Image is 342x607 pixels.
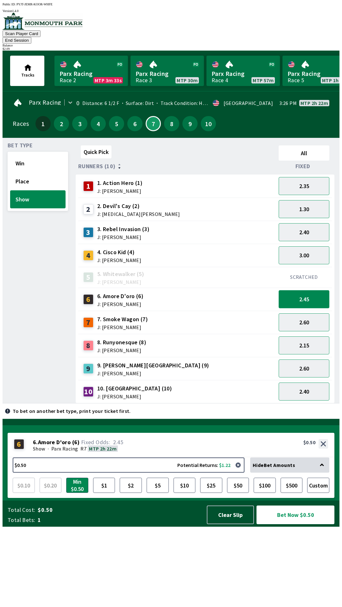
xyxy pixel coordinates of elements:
[299,182,309,190] span: 2.35
[113,438,123,446] span: 2.45
[177,78,198,83] span: MTP 30m
[89,445,117,452] span: MTP 2h 22m
[83,364,93,374] div: 9
[166,121,178,126] span: 8
[33,445,45,452] span: Show
[83,317,93,328] div: 7
[109,116,124,131] button: 5
[97,212,180,217] span: J: [MEDICAL_DATA][PERSON_NAME]
[10,56,44,86] button: Tracks
[207,506,254,524] button: Clear Slip
[37,121,49,126] span: 1
[66,478,88,493] button: Min $0.50
[3,44,339,47] div: Balance
[301,101,328,106] span: MTP 2h 22m
[35,116,51,131] button: 1
[81,145,111,158] button: Quick Pick
[16,160,60,167] span: Win
[92,121,104,126] span: 4
[279,101,297,106] span: 3:26 PM
[119,100,154,106] span: Surface: Dirt
[299,205,309,213] span: 1.30
[282,479,301,491] span: $500
[299,388,309,395] span: 2.40
[80,445,86,452] span: R7
[224,101,273,106] div: [GEOGRAPHIC_DATA]
[97,361,209,370] span: 9. [PERSON_NAME][GEOGRAPHIC_DATA] (9)
[279,359,329,377] button: 2.60
[206,56,280,86] a: Parx RacingRace 4MTP 57m
[279,274,329,280] div: SCRATCHED
[127,116,142,131] button: 6
[16,196,60,203] span: Show
[136,70,199,78] span: Parx Racing
[21,72,35,78] span: Tracks
[121,479,140,491] span: $2
[279,383,329,401] button: 2.40
[97,179,142,187] span: 1. Action Hero (1)
[91,116,106,131] button: 4
[111,121,123,126] span: 5
[8,506,35,514] span: Total Cost:
[33,439,38,445] span: 6 .
[97,188,142,193] span: J: [PERSON_NAME]
[299,229,309,236] span: 2.40
[212,511,248,518] span: Clear Slip
[303,439,315,445] div: $0.50
[60,78,76,83] div: Race 2
[10,172,66,190] button: Place
[97,384,172,393] span: 10. [GEOGRAPHIC_DATA] (10)
[279,313,329,331] button: 2.60
[51,445,78,452] span: Parx Racing
[184,121,196,126] span: 9
[55,121,67,126] span: 2
[299,252,309,259] span: 3.00
[229,479,248,491] span: $50
[83,181,93,191] div: 1
[299,365,309,372] span: 2.60
[227,478,249,493] button: $50
[212,78,228,83] div: Race 4
[93,478,115,493] button: $1
[295,164,310,169] span: Fixed
[254,478,276,493] button: $100
[276,163,332,169] div: Fixed
[97,292,143,300] span: 6. Amore D'oro (6)
[97,338,146,346] span: 8. Runyonesque (8)
[54,56,128,86] a: Parx RacingRace 2MTP 3m 33s
[279,145,329,161] button: All
[154,100,212,106] span: Track Condition: Heavy
[82,100,119,106] span: Distance: 6 1/2 F
[3,37,31,44] button: End Session
[29,100,61,105] span: Parx Racing
[97,248,141,256] span: 4. Cisco Kid (4)
[83,272,93,282] div: 5
[38,439,71,445] span: Amore D'oro
[78,164,116,169] span: Runners (10)
[95,479,114,491] span: $1
[76,101,79,106] div: 0
[84,148,109,156] span: Quick Pick
[281,478,303,493] button: $500
[72,116,87,131] button: 3
[146,116,161,131] button: 7
[97,258,141,263] span: J: [PERSON_NAME]
[78,163,276,169] div: Runners (10)
[202,121,214,126] span: 10
[83,387,93,397] div: 10
[97,371,209,376] span: J: [PERSON_NAME]
[83,227,93,237] div: 3
[13,457,244,473] button: $0.50Potential Returns: $1.22
[68,479,87,491] span: Min $0.50
[3,13,83,30] img: venue logo
[97,325,148,330] span: J: [PERSON_NAME]
[201,116,216,131] button: 10
[3,9,339,13] div: Version 1.4.0
[38,516,201,524] span: 1
[97,394,172,399] span: J: [PERSON_NAME]
[10,190,66,208] button: Show
[97,235,149,240] span: J: [PERSON_NAME]
[14,439,24,449] div: 6
[282,150,326,157] span: All
[279,246,329,264] button: 3.00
